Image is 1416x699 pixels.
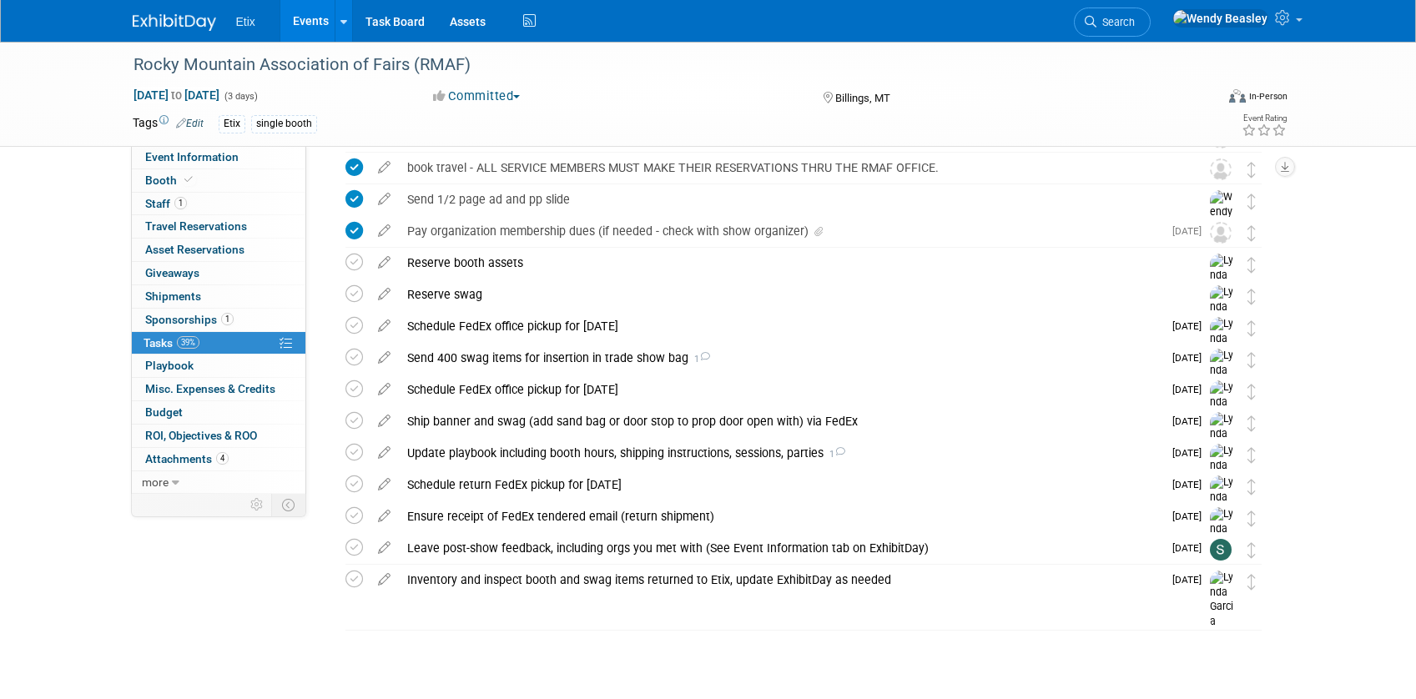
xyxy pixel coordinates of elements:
span: [DATE] [1172,447,1210,459]
a: Travel Reservations [132,215,305,238]
span: 39% [177,336,199,349]
i: Move task [1247,574,1256,590]
div: Ensure receipt of FedEx tendered email (return shipment) [399,502,1162,531]
img: Lynda Garcia [1210,475,1235,535]
span: Staff [145,197,187,210]
a: edit [370,572,399,587]
img: Lynda Garcia [1210,444,1235,503]
i: Move task [1247,162,1256,178]
span: Search [1096,16,1135,28]
div: Send 400 swag items for insertion in trade show bag [399,344,1162,372]
span: ROI, Objectives & ROO [145,429,257,442]
span: [DATE] [1172,225,1210,237]
img: scott sloyer [1210,539,1232,561]
i: Move task [1247,479,1256,495]
a: Giveaways [132,262,305,284]
a: edit [370,255,399,270]
a: edit [370,477,399,492]
img: Lynda Garcia [1210,380,1235,440]
td: Personalize Event Tab Strip [243,494,272,515]
span: more [142,475,169,489]
span: [DATE] [1172,415,1210,427]
span: Budget [145,405,183,419]
img: Lynda Garcia [1210,285,1235,344]
span: [DATE] [DATE] [133,88,220,103]
a: Search [1074,8,1151,37]
span: Playbook [145,359,194,372]
div: Etix [219,115,245,133]
span: to [169,88,184,102]
img: Wendy Beasley [1210,190,1235,249]
img: ExhibitDay [133,14,216,31]
a: edit [370,414,399,429]
span: 1 [824,449,845,460]
span: [DATE] [1172,320,1210,332]
img: Lynda Garcia [1210,412,1235,471]
span: Sponsorships [145,313,234,326]
div: Pay organization membership dues (if needed - check with show organizer) [399,217,1162,245]
a: Event Information [132,146,305,168]
span: Tasks [144,336,199,349]
i: Move task [1247,194,1256,209]
i: Move task [1247,289,1256,304]
span: 1 [221,313,234,325]
span: [DATE] [1172,352,1210,364]
span: [DATE] [1172,384,1210,395]
button: Committed [427,88,527,105]
div: book travel - ALL SERVICE MEMBERS MUST MAKE THEIR RESERVATIONS THRU THE RMAF OFFICE. [399,153,1177,182]
div: In-Person [1248,90,1288,103]
div: Reserve swag [399,280,1177,309]
a: edit [370,382,399,397]
div: Ship banner and swag (add sand bag or door stop to prop door open with) via FedEx [399,407,1162,435]
span: Travel Reservations [145,219,247,233]
i: Move task [1247,257,1256,273]
a: more [132,471,305,494]
a: ROI, Objectives & ROO [132,425,305,447]
img: Format-Inperson.png [1229,89,1246,103]
i: Move task [1247,320,1256,336]
div: Inventory and inspect booth and swag items returned to Etix, update ExhibitDay as needed [399,566,1162,594]
a: Attachments4 [132,448,305,470]
img: Unassigned [1210,158,1232,180]
div: Update playbook including booth hours, shipping instructions, sessions, parties [399,439,1162,467]
div: Schedule FedEx office pickup for [DATE] [399,312,1162,340]
span: Attachments [145,452,229,465]
a: Edit [176,118,204,129]
i: Move task [1247,447,1256,463]
img: Lynda Garcia [1210,317,1235,376]
a: Booth [132,169,305,192]
a: edit [370,509,399,524]
a: Playbook [132,355,305,377]
a: edit [370,224,399,239]
a: Staff1 [132,193,305,215]
span: [DATE] [1172,479,1210,490]
a: Shipments [132,285,305,308]
span: 1 [174,197,187,209]
a: edit [370,160,399,175]
a: edit [370,319,399,334]
span: Etix [236,15,255,28]
div: Event Format [1116,87,1288,112]
img: Unassigned [1210,222,1232,244]
span: Shipments [145,289,201,303]
i: Move task [1247,510,1256,526]
span: Giveaways [145,266,199,279]
span: 4 [216,452,229,465]
a: Sponsorships1 [132,309,305,331]
a: Asset Reservations [132,239,305,261]
a: edit [370,192,399,207]
i: Booth reservation complete [184,175,193,184]
span: [DATE] [1172,574,1210,586]
img: Lynda Garcia [1210,507,1235,566]
span: [DATE] [1172,542,1210,554]
span: 1 [688,354,710,365]
a: edit [370,445,399,460]
a: Misc. Expenses & Credits [132,378,305,400]
img: Lynda Garcia [1210,254,1235,313]
a: edit [370,287,399,302]
div: Leave post-show feedback, including orgs you met with (See Event Information tab on ExhibitDay) [399,534,1162,562]
div: Schedule FedEx office pickup for [DATE] [399,375,1162,404]
span: Asset Reservations [145,243,244,256]
i: Move task [1247,384,1256,400]
div: Rocky Mountain Association of Fairs (RMAF) [128,50,1190,80]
